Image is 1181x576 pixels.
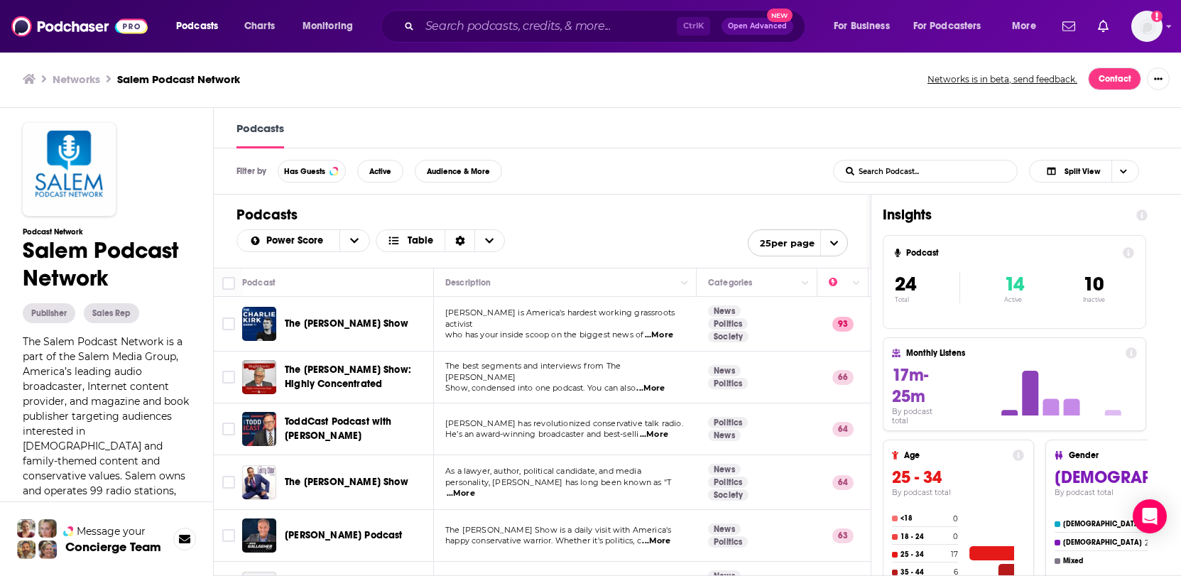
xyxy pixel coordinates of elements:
[1131,11,1163,42] span: Logged in as lcohen
[23,227,190,237] h3: Podcast Network
[1063,520,1147,528] h4: [DEMOGRAPHIC_DATA]
[285,364,411,390] span: The [PERSON_NAME] Show: Highly Concentrated
[708,477,748,488] a: Politics
[1145,538,1154,548] h4: 20
[242,465,276,499] img: The Larry Elder Show
[284,168,325,175] span: Has Guests
[23,335,189,512] span: The Salem Podcast Network is a part of the Salem Media Group, America’s leading audio broadcaster...
[1029,160,1139,183] button: Choose View
[953,532,958,541] h4: 0
[951,550,958,559] h4: 17
[1057,14,1081,38] a: Show notifications dropdown
[285,363,425,391] a: The [PERSON_NAME] Show: Highly Concentrated
[708,365,741,376] a: News
[834,16,890,36] span: For Business
[236,166,266,176] h3: Filter by
[445,383,636,393] span: Show, condensed into one podcast. You can also
[38,519,57,538] img: Jules Profile
[677,17,710,36] span: Ctrl K
[242,360,276,394] a: The Hugh Hewitt Show: Highly Concentrated
[1004,296,1024,303] p: Active
[1002,15,1054,38] button: open menu
[236,229,370,252] h2: Choose List sort
[767,9,793,22] span: New
[293,15,371,38] button: open menu
[445,429,638,439] span: He’s an award-winning broadcaster and best-selli
[900,514,950,523] h4: <18
[285,528,403,543] a: [PERSON_NAME] Podcast
[892,407,950,425] h4: By podcast total
[266,236,328,246] span: Power Score
[1147,67,1170,90] button: Show More Button
[749,232,815,254] span: 25 per page
[953,514,958,523] h4: 0
[708,331,749,342] a: Society
[242,412,276,446] a: ToddCast Podcast with Todd Starnes
[445,466,641,476] span: As a lawyer, author, political candidate, and media
[222,371,235,384] span: Toggle select row
[77,524,146,538] span: Message your
[242,307,276,341] a: The Charlie Kirk Show
[285,529,403,541] span: [PERSON_NAME] Podcast
[285,415,425,443] a: ToddCast Podcast with [PERSON_NAME]
[445,525,671,535] span: The [PERSON_NAME] Show is a daily visit with America's
[427,168,490,175] span: Audience & More
[23,303,75,323] div: Publisher
[906,248,1117,258] h4: Podcast
[1131,11,1163,42] button: Show profile menu
[708,305,741,317] a: News
[285,317,408,331] a: The [PERSON_NAME] Show
[285,317,408,330] span: The [PERSON_NAME] Show
[17,540,36,559] img: Jon Profile
[1133,499,1167,533] div: Open Intercom Messenger
[708,378,748,389] a: Politics
[904,450,1007,460] h4: Age
[376,229,506,252] h2: Choose View
[728,23,787,30] span: Open Advanced
[1088,67,1141,90] a: Contact
[142,501,164,513] button: more
[906,348,1119,358] h4: Monthly Listens
[415,160,502,183] button: Audience & More
[408,236,433,246] span: Table
[369,168,391,175] span: Active
[357,160,403,183] button: Active
[923,73,1082,85] button: Networks is in beta, send feedback.
[84,303,139,323] div: Sales Rep
[445,418,683,428] span: [PERSON_NAME] has revolutionized conservative talk radio.
[708,464,741,475] a: News
[722,18,793,35] button: Open AdvancedNew
[832,422,854,436] p: 64
[222,476,235,489] span: Toggle select row
[447,488,475,499] span: ...More
[339,230,369,251] button: open menu
[285,475,408,489] a: The [PERSON_NAME] Show
[832,370,854,384] p: 66
[904,15,1002,38] button: open menu
[708,430,741,441] a: News
[445,274,491,291] div: Description
[445,536,641,545] span: happy conservative warrior. Whether it's politics, c
[394,10,819,43] div: Search podcasts, credits, & more...
[285,415,392,442] span: ToddCast Podcast with [PERSON_NAME]
[23,237,190,292] h1: Salem Podcast Network
[23,123,116,216] img: Salem Podcast Network logo
[636,383,665,394] span: ...More
[1083,272,1104,296] span: 10
[1012,16,1036,36] span: More
[244,16,275,36] span: Charts
[1029,160,1158,183] h2: Choose View
[38,540,57,559] img: Barbara Profile
[797,275,814,292] button: Column Actions
[708,274,752,291] div: Categories
[242,518,276,553] img: Mike Gallagher Podcast
[832,475,854,489] p: 64
[883,206,1125,224] h1: Insights
[242,274,276,291] div: Podcast
[1063,538,1142,547] h4: [DEMOGRAPHIC_DATA]
[708,489,749,501] a: Society
[236,121,284,148] a: Podcasts
[900,550,948,559] h4: 25 - 34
